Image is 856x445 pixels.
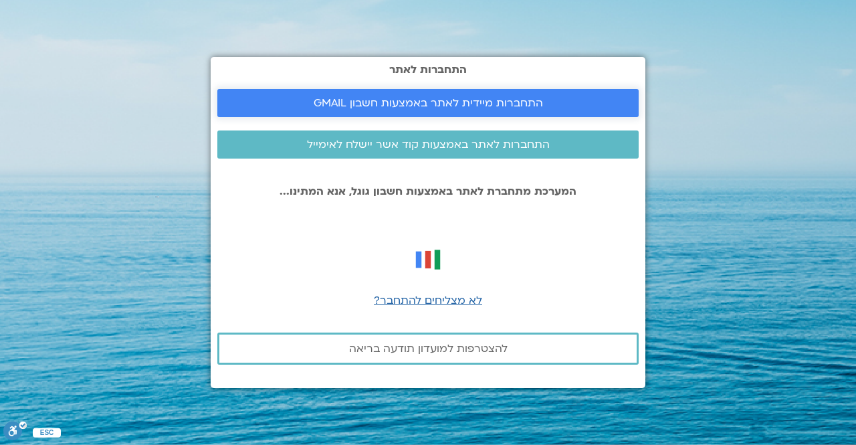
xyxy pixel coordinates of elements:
[217,64,639,76] h2: התחברות לאתר
[217,185,639,197] p: המערכת מתחברת לאתר באמצעות חשבון גוגל, אנא המתינו...
[217,130,639,159] a: התחברות לאתר באמצעות קוד אשר יישלח לאימייל
[217,333,639,365] a: להצטרפות למועדון תודעה בריאה
[349,343,508,355] span: להצטרפות למועדון תודעה בריאה
[314,97,543,109] span: התחברות מיידית לאתר באמצעות חשבון GMAIL
[374,293,482,308] a: לא מצליחים להתחבר?
[217,89,639,117] a: התחברות מיידית לאתר באמצעות חשבון GMAIL
[307,139,550,151] span: התחברות לאתר באמצעות קוד אשר יישלח לאימייל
